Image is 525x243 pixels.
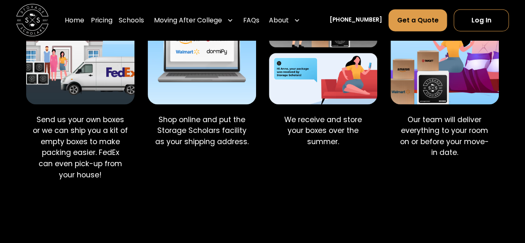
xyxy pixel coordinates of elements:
[276,114,371,147] p: We receive and store your boxes over the summer.
[151,9,237,32] div: Moving After College
[388,9,447,31] a: Get a Quote
[65,9,84,32] a: Home
[269,15,289,25] div: About
[91,9,112,32] a: Pricing
[454,9,509,31] a: Log In
[154,15,222,25] div: Moving After College
[330,16,382,25] a: [PHONE_NUMBER]
[119,9,144,32] a: Schools
[16,4,49,37] img: Storage Scholars main logo
[154,114,249,147] p: Shop online and put the Storage Scholars facility as your shipping address.
[397,114,492,158] p: Our team will deliver everything to your room on or before your move-in date.
[243,9,259,32] a: FAQs
[266,9,303,32] div: About
[33,114,128,180] p: Send us your own boxes or we can ship you a kit of empty boxes to make packing easier. FedEx can ...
